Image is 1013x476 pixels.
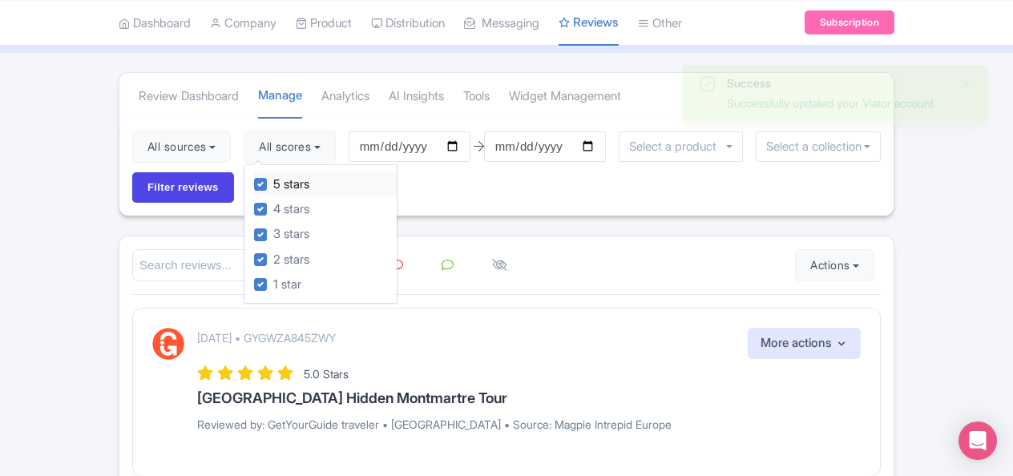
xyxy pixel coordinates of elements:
[210,1,276,45] a: Company
[371,1,445,45] a: Distribution
[119,1,191,45] a: Dashboard
[748,328,861,359] button: More actions
[132,131,231,163] button: All sources
[727,75,946,91] div: Success
[273,225,309,244] label: 3 stars
[273,276,301,294] label: 1 star
[132,249,320,282] input: Search reviews...
[638,1,682,45] a: Other
[244,164,398,305] div: All scores
[795,249,874,281] button: Actions
[389,75,444,119] a: AI Insights
[321,75,369,119] a: Analytics
[273,251,309,269] label: 2 stars
[197,416,861,433] p: Reviewed by: GetYourGuide traveler • [GEOGRAPHIC_DATA] • Source: Magpie Intrepid Europe
[139,75,239,119] a: Review Dashboard
[197,390,861,406] h3: [GEOGRAPHIC_DATA] Hidden Montmartre Tour
[959,422,997,460] div: Open Intercom Messenger
[258,74,302,119] a: Manage
[273,200,309,219] label: 4 stars
[304,367,349,381] span: 5.0 Stars
[463,75,490,119] a: Tools
[152,328,184,360] img: GetYourGuide Logo
[766,139,870,154] input: Select a collection
[244,131,336,163] button: All scores
[959,75,972,94] button: Close
[132,172,234,203] input: Filter reviews
[273,175,309,194] label: 5 stars
[464,1,539,45] a: Messaging
[197,329,336,346] p: [DATE] • GYGWZA845ZWY
[296,1,352,45] a: Product
[629,139,725,154] input: Select a product
[727,95,946,111] div: Successfully updated your Viator account
[509,75,621,119] a: Widget Management
[805,10,894,34] a: Subscription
